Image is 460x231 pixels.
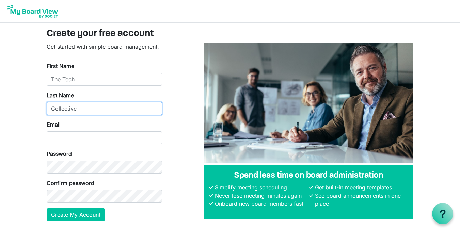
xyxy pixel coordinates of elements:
[47,120,61,129] label: Email
[213,192,308,200] li: Never lose meeting minutes again
[47,28,414,40] h3: Create your free account
[313,192,408,208] li: See board announcements in one place
[47,62,74,70] label: First Name
[5,3,60,20] img: My Board View Logo
[204,43,413,163] img: A photograph of board members sitting at a table
[47,43,159,50] span: Get started with simple board management.
[213,183,308,192] li: Simplify meeting scheduling
[47,179,94,187] label: Confirm password
[213,200,308,208] li: Onboard new board members fast
[313,183,408,192] li: Get built-in meeting templates
[47,150,72,158] label: Password
[47,208,105,221] button: Create My Account
[47,91,74,99] label: Last Name
[209,171,408,181] h4: Spend less time on board administration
